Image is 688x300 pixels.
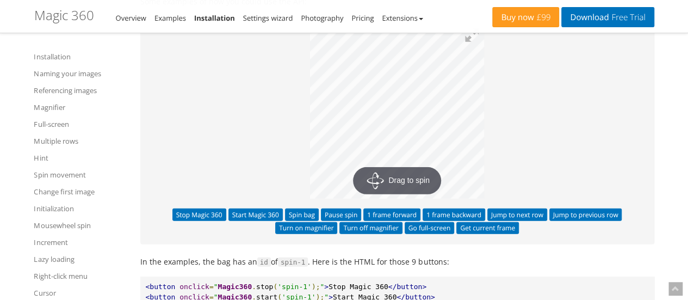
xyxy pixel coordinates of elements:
[328,283,388,291] span: Stop Magic 360
[140,255,654,268] p: In the examples, the bag has an of . Here is the HTML for those 9 buttons:
[278,258,308,267] span: spin-1
[34,67,127,80] a: Naming your images
[256,283,273,291] span: stop
[116,13,146,23] a: Overview
[487,209,547,221] button: Jump to next row
[534,13,551,22] span: £99
[154,13,186,23] a: Examples
[321,209,361,221] button: Pause spin
[34,151,127,164] a: Hint
[561,7,654,27] a: DownloadFree Trial
[34,8,94,22] h1: Magic 360
[324,283,328,291] span: >
[285,209,319,221] button: Spin bag
[194,13,235,23] a: Installation
[243,13,293,23] a: Settings wizard
[34,134,127,148] a: Multiple rows
[34,101,127,114] a: Magnifier
[339,222,402,234] button: Turn off magnifier
[549,209,622,221] button: Jump to previous row
[310,23,484,199] a: Drag to spin
[609,13,645,22] span: Free Trial
[34,253,127,266] a: Lazy loading
[34,270,127,283] a: Right-click menu
[34,219,127,232] a: Mousewheel spin
[146,283,176,291] span: <button
[214,283,218,291] span: "
[34,118,127,131] a: Full-screen
[218,283,252,291] span: Magic360
[257,258,271,267] span: id
[273,283,277,291] span: (
[172,209,226,221] button: Stop Magic 360
[312,283,320,291] span: );
[228,209,283,221] button: Start Magic 360
[320,283,324,291] span: "
[34,236,127,249] a: Increment
[34,50,127,63] a: Installation
[423,209,485,221] button: 1 frame backward
[252,283,256,291] span: .
[34,185,127,198] a: Change first image
[405,222,455,234] button: Go full-screen
[277,283,312,291] span: 'spin-1'
[275,222,337,234] button: Turn on magnifier
[456,222,519,234] button: Get current frame
[34,84,127,97] a: Referencing images
[209,283,214,291] span: =
[388,283,426,291] span: </button>
[492,7,559,27] a: Buy now£99
[34,286,127,299] a: Cursor
[363,209,420,221] button: 1 frame forward
[301,13,343,23] a: Photography
[179,283,209,291] span: onclick
[34,168,127,181] a: Spin movement
[382,13,423,23] a: Extensions
[34,202,127,215] a: Initialization
[351,13,374,23] a: Pricing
